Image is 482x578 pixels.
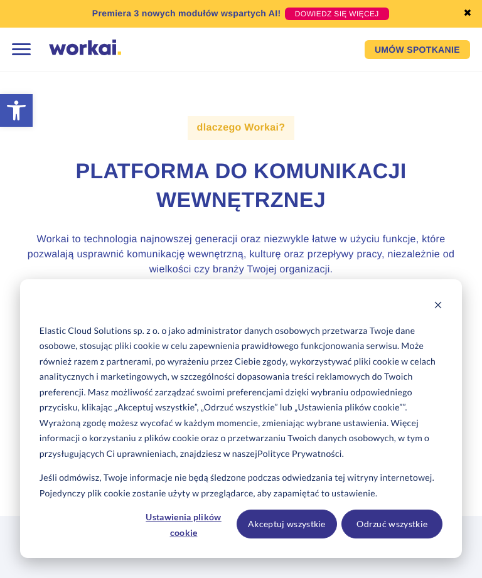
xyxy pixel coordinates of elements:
[40,470,442,501] p: Jeśli odmówisz, Twoje informacje nie będą śledzone podczas odwiedzania tej witryny internetowej. ...
[237,510,338,538] button: Akceptuj wszystkie
[434,299,442,314] button: Dismiss cookie banner
[463,9,472,19] a: ✖
[188,116,295,140] label: dlaczego Workai?
[341,510,442,538] button: Odrzuć wszystkie
[285,8,389,20] a: DOWIEDZ SIĘ WIĘCEJ
[16,232,466,277] h3: Workai to technologia najnowszej generacji oraz niezwykle łatwe w użyciu funkcje, które pozwalają...
[20,279,462,558] div: Cookie banner
[257,446,344,462] a: Polityce Prywatności.
[16,544,466,559] h2: Już ponad 100 innowacyjnych korporacji zaufało Workai
[92,7,281,20] p: Premiera 3 nowych modułów wspartych AI!
[16,158,466,215] h1: Platforma do komunikacji wewnętrznej
[40,323,442,462] p: Elastic Cloud Solutions sp. z o. o jako administrator danych osobowych przetwarza Twoje dane osob...
[365,40,470,59] a: UMÓW SPOTKANIE
[136,510,232,538] button: Ustawienia plików cookie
